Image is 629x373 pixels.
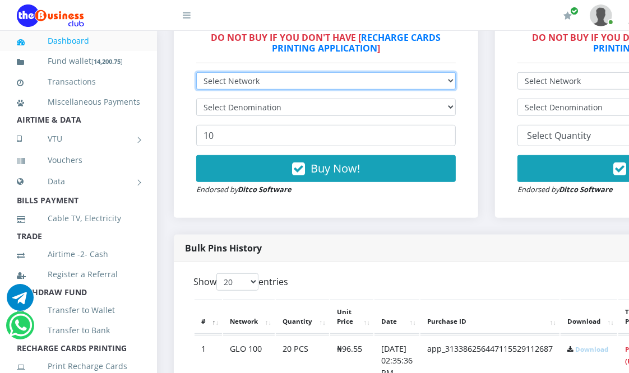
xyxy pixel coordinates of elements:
a: Chat for support [7,292,34,311]
i: Renew/Upgrade Subscription [563,11,572,20]
a: Data [17,167,140,195]
strong: Bulk Pins History [185,242,262,254]
small: Endorsed by [517,184,613,194]
a: VTU [17,125,140,153]
img: User [590,4,612,26]
a: Miscellaneous Payments [17,89,140,115]
select: Showentries [216,273,258,291]
span: Renew/Upgrade Subscription [570,7,579,15]
b: 14,200.75 [94,57,121,66]
a: Vouchers [17,147,140,173]
a: Cable TV, Electricity [17,206,140,231]
small: Endorsed by [196,184,292,194]
th: Purchase ID: activate to sort column ascending [420,300,559,334]
th: Unit Price: activate to sort column ascending [330,300,373,334]
button: Buy Now! [196,155,456,182]
a: Chat for support [9,320,32,339]
input: Enter Quantity [196,125,456,146]
th: #: activate to sort column descending [195,300,222,334]
th: Network: activate to sort column ascending [223,300,275,334]
a: Transfer to Bank [17,318,140,343]
th: Download: activate to sort column ascending [561,300,617,334]
strong: DO NOT BUY IF YOU DON'T HAVE [ ] [211,31,441,54]
a: Transfer to Wallet [17,297,140,323]
a: Transactions [17,69,140,95]
span: Buy Now! [311,161,360,176]
strong: Ditco Software [559,184,613,194]
a: Fund wallet[14,200.75] [17,48,140,74]
th: Date: activate to sort column ascending [374,300,419,334]
a: Register a Referral [17,262,140,287]
a: RECHARGE CARDS PRINTING APPLICATION [272,31,441,54]
a: Airtime -2- Cash [17,241,140,267]
a: Dashboard [17,28,140,54]
a: Download [575,345,608,353]
img: Logo [17,4,84,27]
label: Show entries [193,273,288,291]
strong: Ditco Software [238,184,292,194]
small: [ ] [91,57,123,66]
th: Quantity: activate to sort column ascending [276,300,329,334]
